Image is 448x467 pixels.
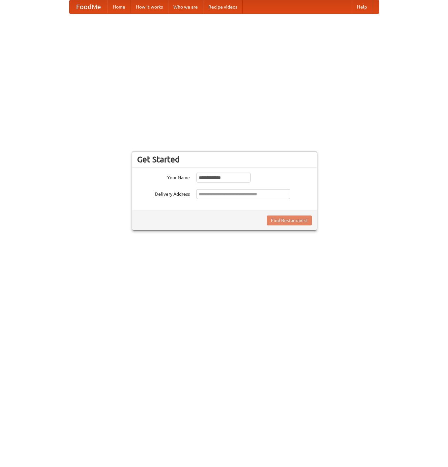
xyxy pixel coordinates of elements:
a: Recipe videos [203,0,243,14]
button: Find Restaurants! [267,216,312,225]
a: Home [107,0,131,14]
a: How it works [131,0,168,14]
h3: Get Started [137,154,312,164]
label: Delivery Address [137,189,190,197]
a: Who we are [168,0,203,14]
a: Help [352,0,372,14]
label: Your Name [137,173,190,181]
a: FoodMe [70,0,107,14]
